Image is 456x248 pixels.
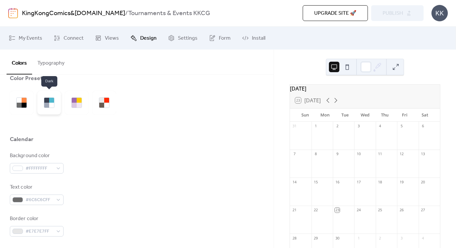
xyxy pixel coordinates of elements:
[292,208,297,213] div: 21
[313,179,318,184] div: 15
[295,109,315,122] div: Sun
[395,109,415,122] div: Fri
[378,179,383,184] div: 18
[335,179,340,184] div: 16
[421,179,426,184] div: 20
[10,74,46,82] div: Color Presets
[313,124,318,129] div: 1
[378,208,383,213] div: 25
[292,124,297,129] div: 31
[4,29,47,47] a: My Events
[421,124,426,129] div: 6
[64,34,84,42] span: Connect
[22,7,125,20] a: KingKongComics&[DOMAIN_NAME]
[356,152,361,156] div: 10
[219,34,231,42] span: Form
[290,85,440,93] div: [DATE]
[8,8,18,18] img: logo
[125,7,128,20] b: /
[178,34,198,42] span: Settings
[26,165,53,173] span: #FFFFFFFF
[421,152,426,156] div: 13
[10,152,62,160] div: Background color
[399,236,404,240] div: 3
[32,50,70,74] button: Typography
[355,109,375,122] div: Wed
[378,124,383,129] div: 4
[415,109,435,122] div: Sat
[313,208,318,213] div: 22
[335,236,340,240] div: 30
[313,152,318,156] div: 8
[335,208,340,213] div: 23
[399,208,404,213] div: 26
[41,76,57,87] span: Dark
[26,196,53,204] span: #6C6C6CFF
[303,5,368,21] button: Upgrade site 🚀
[237,29,270,47] a: Install
[313,236,318,240] div: 29
[252,34,265,42] span: Install
[335,152,340,156] div: 9
[292,152,297,156] div: 7
[421,236,426,240] div: 4
[10,183,62,191] div: Text color
[399,179,404,184] div: 19
[356,208,361,213] div: 24
[90,29,124,47] a: Views
[356,236,361,240] div: 1
[315,109,335,122] div: Mon
[335,124,340,129] div: 2
[128,7,210,20] b: Tournaments & Events KKCG
[421,208,426,213] div: 27
[431,5,448,21] div: KK
[292,236,297,240] div: 28
[125,29,161,47] a: Design
[399,124,404,129] div: 5
[49,29,88,47] a: Connect
[19,34,42,42] span: My Events
[399,152,404,156] div: 12
[163,29,202,47] a: Settings
[335,109,355,122] div: Tue
[378,236,383,240] div: 2
[375,109,395,122] div: Thu
[140,34,157,42] span: Design
[10,135,33,143] div: Calendar
[204,29,236,47] a: Form
[292,179,297,184] div: 14
[314,10,356,17] span: Upgrade site 🚀
[378,152,383,156] div: 11
[26,228,53,236] span: #E7E7E7FF
[105,34,119,42] span: Views
[10,215,62,223] div: Border color
[7,50,32,74] button: Colors
[356,179,361,184] div: 17
[356,124,361,129] div: 3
